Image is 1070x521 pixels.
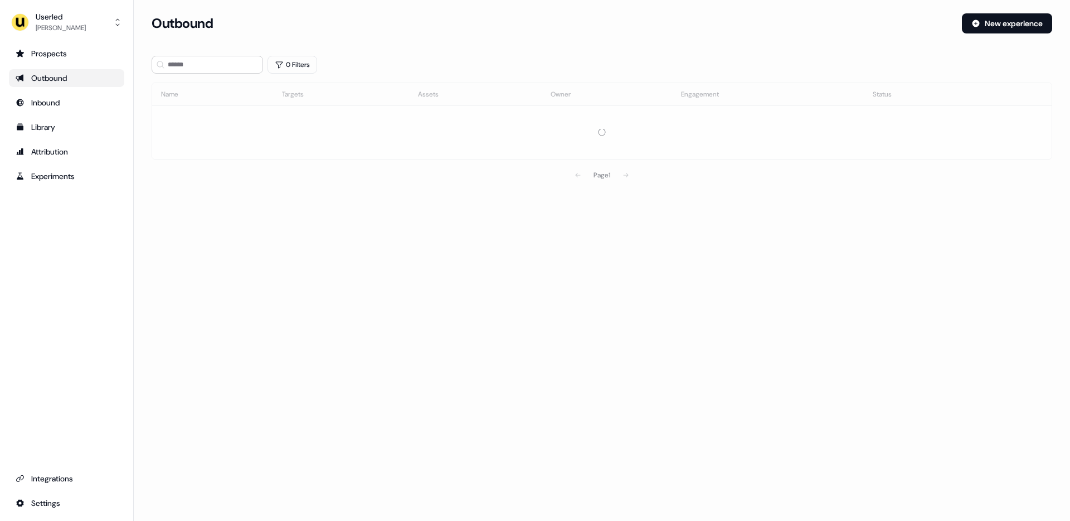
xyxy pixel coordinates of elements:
div: Outbound [16,73,118,84]
div: [PERSON_NAME] [36,22,86,33]
a: Go to outbound experience [9,69,124,87]
a: Go to integrations [9,494,124,512]
button: Userled[PERSON_NAME] [9,9,124,36]
div: Inbound [16,97,118,108]
div: Userled [36,11,86,22]
a: Go to Inbound [9,94,124,112]
div: Attribution [16,146,118,157]
h3: Outbound [152,15,213,32]
div: Settings [16,498,118,509]
a: Go to integrations [9,470,124,488]
button: 0 Filters [267,56,317,74]
a: Go to prospects [9,45,124,62]
div: Prospects [16,48,118,59]
button: New experience [962,13,1052,33]
div: Library [16,122,118,133]
div: Experiments [16,171,118,182]
a: Go to experiments [9,167,124,185]
div: Integrations [16,473,118,484]
a: Go to attribution [9,143,124,161]
a: Go to templates [9,118,124,136]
